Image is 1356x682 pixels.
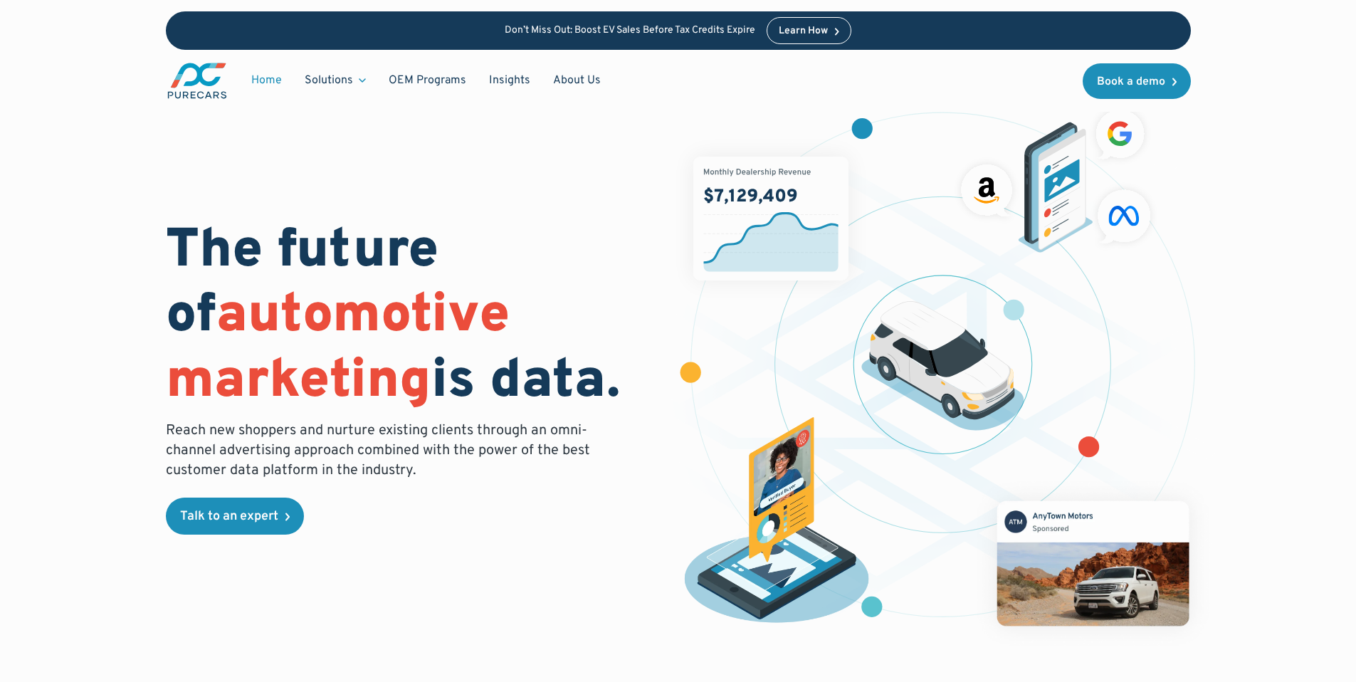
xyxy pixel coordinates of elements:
a: Home [240,67,293,94]
img: purecars logo [166,61,228,100]
a: Book a demo [1083,63,1191,99]
div: Book a demo [1097,76,1165,88]
p: Don’t Miss Out: Boost EV Sales Before Tax Credits Expire [505,25,755,37]
img: chart showing monthly dealership revenue of $7m [693,157,848,280]
div: Solutions [305,73,353,88]
img: mockup of facebook post [970,474,1216,652]
img: persona of a buyer [671,417,883,629]
p: Reach new shoppers and nurture existing clients through an omni-channel advertising approach comb... [166,421,599,481]
span: automotive marketing [166,283,510,416]
a: main [166,61,228,100]
a: About Us [542,67,612,94]
a: Talk to an expert [166,498,304,535]
h1: The future of is data. [166,220,661,415]
a: Insights [478,67,542,94]
div: Learn How [779,26,828,36]
a: OEM Programs [377,67,478,94]
div: Talk to an expert [180,510,278,523]
div: Solutions [293,67,377,94]
img: ads on social media and advertising partners [954,103,1158,253]
img: illustration of a vehicle [861,301,1025,431]
a: Learn How [767,17,851,44]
